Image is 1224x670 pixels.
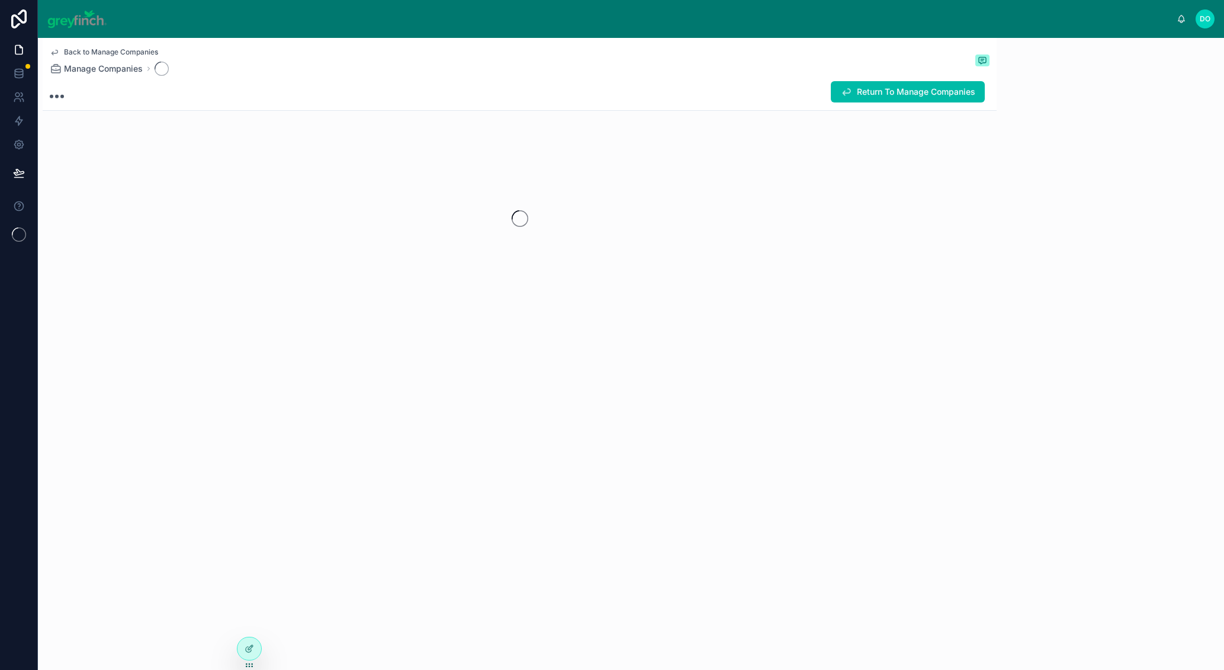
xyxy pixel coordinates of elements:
div: scrollable content [117,6,1177,11]
a: Manage Companies [50,63,143,75]
span: Return To Manage Companies [857,86,975,98]
span: Back to Manage Companies [64,47,158,57]
a: Back to Manage Companies [50,47,158,57]
img: App logo [47,9,107,28]
span: Manage Companies [64,63,143,75]
button: Return To Manage Companies [831,81,985,102]
span: DO [1200,14,1210,24]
